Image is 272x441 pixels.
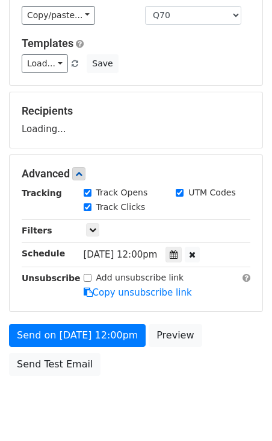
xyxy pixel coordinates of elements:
iframe: Chat Widget [212,383,272,441]
a: Copy/paste... [22,6,95,25]
strong: Filters [22,226,52,235]
label: Track Clicks [96,201,146,214]
a: Send on [DATE] 12:00pm [9,324,146,347]
label: Add unsubscribe link [96,271,184,284]
strong: Tracking [22,188,62,198]
label: Track Opens [96,186,148,199]
a: Copy unsubscribe link [84,287,192,298]
div: Loading... [22,104,250,136]
button: Save [87,54,118,73]
a: Templates [22,37,73,49]
label: UTM Codes [188,186,235,199]
a: Send Test Email [9,353,100,376]
a: Preview [149,324,202,347]
h5: Recipients [22,104,250,118]
strong: Unsubscribe [22,273,81,283]
span: [DATE] 12:00pm [84,249,158,260]
strong: Schedule [22,249,65,258]
h5: Advanced [22,167,250,180]
a: Load... [22,54,68,73]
